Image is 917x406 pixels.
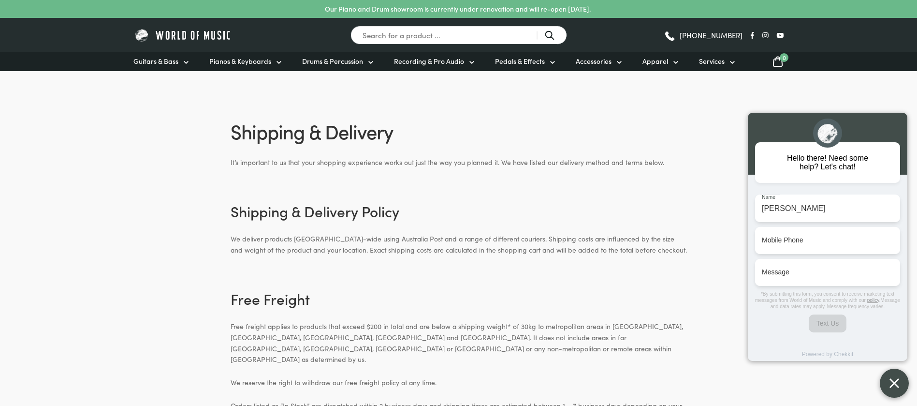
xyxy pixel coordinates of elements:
span: Services [699,56,725,66]
span: 0 [780,53,788,62]
p: Free freight applies to products that exceed $200 in total and are below a shipping weight* of 30... [231,321,687,365]
span: Drums & Percussion [302,56,363,66]
p: We reserve the right to withdraw our free freight policy at any time. [231,377,687,388]
p: It’s important to us that your shopping experience works out just the way you planned it. We have... [231,157,687,168]
span: [PHONE_NUMBER] [680,31,742,39]
p: We deliver products [GEOGRAPHIC_DATA]-wide using Australia Post and a range of different couriers... [231,233,687,255]
iframe: Chat with our support team [743,91,917,406]
h3: Free Freight [231,288,687,309]
p: Our Piano and Drum showroom is currently under renovation and will re-open [DATE]. [325,4,591,14]
h1: Shipping & Delivery [231,118,687,145]
span: Apparel [642,56,668,66]
span: Recording & Pro Audio [394,56,464,66]
span: Pedals & Effects [495,56,545,66]
span: Guitars & Bass [133,56,178,66]
span: Pianos & Keyboards [209,56,271,66]
a: [PHONE_NUMBER] [664,28,742,43]
input: Search for a product ... [350,26,567,45]
span: Accessories [576,56,611,66]
img: World of Music [133,28,233,43]
h2: Shipping & Delivery Policy [231,201,687,221]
